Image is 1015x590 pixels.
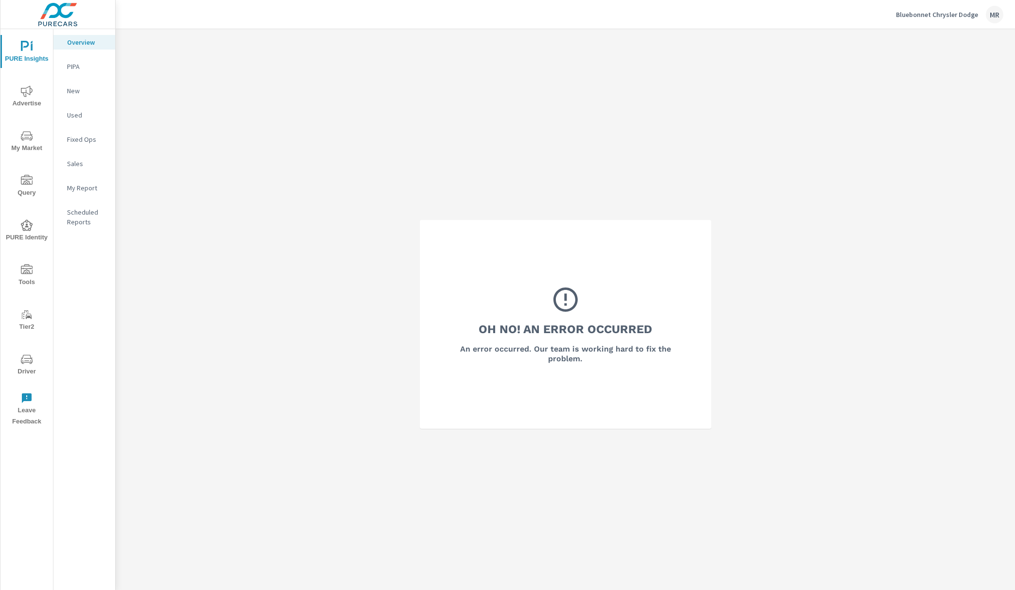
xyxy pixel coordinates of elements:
[3,85,50,109] span: Advertise
[53,84,115,98] div: New
[3,130,50,154] span: My Market
[53,156,115,171] div: Sales
[479,321,652,337] h3: Oh No! An Error Occurred
[3,392,50,427] span: Leave Feedback
[446,344,685,364] h6: An error occurred. Our team is working hard to fix the problem.
[67,86,107,96] p: New
[67,159,107,169] p: Sales
[67,62,107,71] p: PIPA
[3,309,50,333] span: Tier2
[3,264,50,288] span: Tools
[67,207,107,227] p: Scheduled Reports
[53,181,115,195] div: My Report
[67,37,107,47] p: Overview
[0,29,53,431] div: nav menu
[53,59,115,74] div: PIPA
[53,205,115,229] div: Scheduled Reports
[3,354,50,377] span: Driver
[67,110,107,120] p: Used
[67,135,107,144] p: Fixed Ops
[53,35,115,50] div: Overview
[3,41,50,65] span: PURE Insights
[53,108,115,122] div: Used
[3,175,50,199] span: Query
[986,6,1003,23] div: MR
[53,132,115,147] div: Fixed Ops
[896,10,978,19] p: Bluebonnet Chrysler Dodge
[67,183,107,193] p: My Report
[3,219,50,243] span: PURE Identity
